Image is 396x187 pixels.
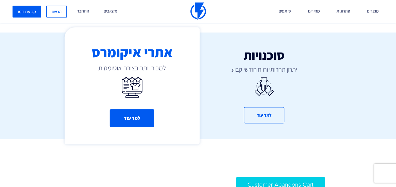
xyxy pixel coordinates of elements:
[244,107,284,123] button: למד עוד
[110,109,154,127] button: למד עוד
[203,65,326,74] span: יתרון תחרותי ורווח חודשי קבוע
[46,6,67,18] a: הרשם
[203,33,326,139] a: סוכנויות יתרון תחרותי ורווח חודשי קבוע למד עוד
[203,48,326,62] h3: סוכנויות
[71,33,193,139] a: אתרי איקומרס למכור יותר בצורה אוטומטית למד עוד
[64,63,199,73] span: למכור יותר בצורה אוטומטית
[13,6,41,18] a: קביעת דמו
[64,44,199,59] h3: אתרי איקומרס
